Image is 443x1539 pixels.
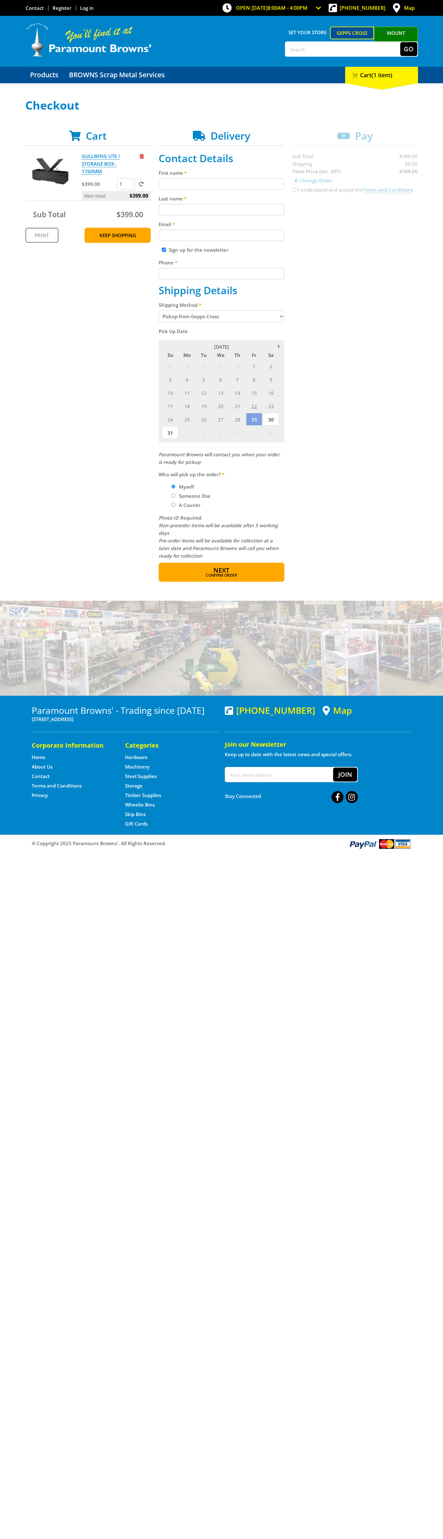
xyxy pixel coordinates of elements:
[159,284,284,296] h2: Shipping Details
[159,515,279,559] em: Photo ID Required. Non-preorder items will be available after 5 working days Pre-order items will...
[32,705,218,715] h3: Paramount Browns' - Trading since [DATE]
[179,413,195,426] span: 25
[32,741,112,750] h5: Corporate Information
[25,228,59,243] a: Print
[125,741,206,750] h5: Categories
[159,152,284,164] h2: Contact Details
[125,782,142,789] a: Go to the Storage page
[159,268,284,279] input: Please enter your telephone number.
[268,4,307,11] span: 8:00am - 4:00pm
[225,705,315,715] div: [PHONE_NUMBER]
[212,400,229,412] span: 20
[125,820,148,827] a: Go to the Gift Cards page
[333,768,357,782] button: Join
[33,209,66,219] span: Sub Total
[196,373,212,386] span: 5
[236,4,307,11] span: OPEN [DATE]
[32,773,50,780] a: Go to the Contact page
[140,153,144,159] a: Remove from cart
[225,768,333,782] input: Your email address
[159,230,284,241] input: Please enter your email address.
[25,22,152,57] img: Paramount Browns'
[82,153,120,175] a: GULLWING UTE / STORAGE BOX - 1760MM
[196,413,212,426] span: 26
[263,351,279,359] span: Sa
[263,373,279,386] span: 9
[225,788,358,804] div: Stay Connected
[162,386,178,399] span: 10
[211,129,250,142] span: Delivery
[179,386,195,399] span: 11
[246,426,262,439] span: 5
[159,471,284,478] label: Who will pick up the order?
[159,563,284,582] button: Next Confirm order
[177,500,203,510] label: A Courier
[32,792,48,799] a: Go to the Privacy page
[171,503,175,507] input: Please select who will pick up the order.
[323,705,352,716] a: View a map of Gepps Cross location
[179,360,195,372] span: 28
[212,386,229,399] span: 13
[246,400,262,412] span: 22
[26,5,44,11] a: Go to the Contact page
[82,180,116,188] p: $399.00
[345,67,418,83] div: Cart
[32,763,53,770] a: Go to the About Us page
[246,386,262,399] span: 15
[213,566,229,574] span: Next
[125,811,146,818] a: Go to the Skip Bins page
[246,413,262,426] span: 29
[162,373,178,386] span: 3
[196,426,212,439] span: 2
[225,740,412,749] h5: Join our Newsletter
[177,481,196,492] label: Myself
[196,360,212,372] span: 29
[159,195,284,202] label: Last name
[196,351,212,359] span: Tu
[159,169,284,177] label: First name
[159,259,284,266] label: Phone
[53,5,71,11] a: Go to the registration page
[159,327,284,335] label: Pick Up Date
[285,27,330,38] span: Set your store
[25,67,63,83] a: Go to the Products page
[169,247,228,253] label: Sign up for the newsletter
[159,178,284,190] input: Please enter your first name.
[246,351,262,359] span: Fr
[80,5,94,11] a: Log in
[125,773,157,780] a: Go to the Steel Supplies page
[125,792,161,799] a: Go to the Timber Supplies page
[162,351,178,359] span: Su
[212,426,229,439] span: 3
[125,754,148,761] a: Go to the Hardware page
[179,373,195,386] span: 4
[212,373,229,386] span: 6
[179,351,195,359] span: Mo
[246,373,262,386] span: 8
[64,67,169,83] a: Go to the BROWNS Scrap Metal Services page
[400,42,417,56] button: Go
[32,782,82,789] a: Go to the Terms and Conditions page
[212,351,229,359] span: We
[82,191,151,200] p: Item total:
[196,400,212,412] span: 19
[229,351,245,359] span: Th
[171,494,175,498] input: Please select who will pick up the order.
[229,373,245,386] span: 7
[125,763,149,770] a: Go to the Machinery page
[162,400,178,412] span: 17
[229,426,245,439] span: 4
[263,360,279,372] span: 2
[229,400,245,412] span: 21
[374,27,418,51] a: Mount [PERSON_NAME]
[214,344,229,350] span: [DATE]
[172,573,271,577] span: Confirm order
[25,99,418,112] h1: Checkout
[229,386,245,399] span: 14
[263,413,279,426] span: 30
[263,400,279,412] span: 23
[229,360,245,372] span: 31
[159,451,280,465] em: Paramount Browns will contact you when your order is ready for pickup
[177,491,213,501] label: Someone Else
[179,426,195,439] span: 1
